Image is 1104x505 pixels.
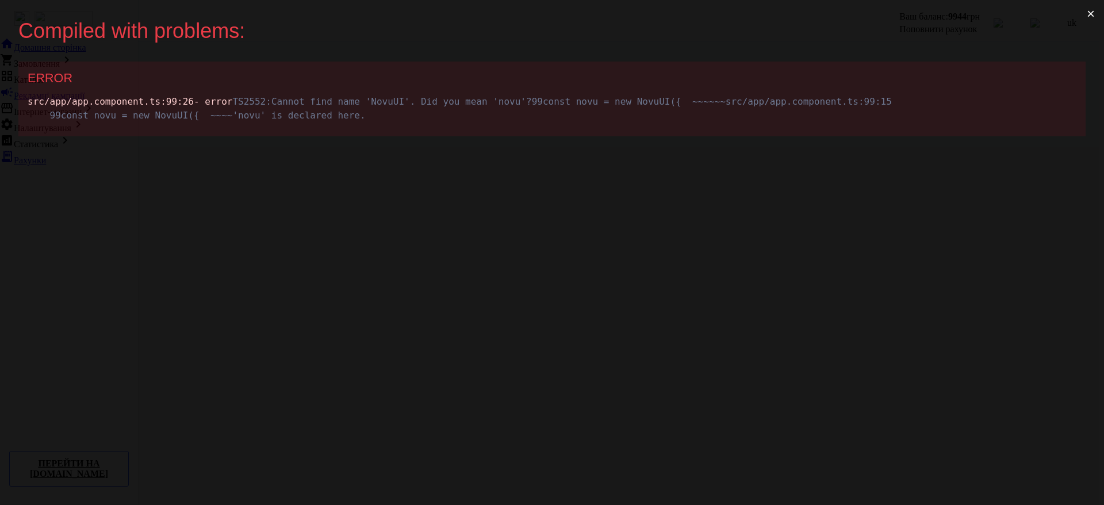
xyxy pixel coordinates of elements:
div: ERROR [28,71,1076,86]
span: Cannot find name 'NovuUI'. Did you mean 'novu'? const novu = new NovuUI({ ~~~~~~ [271,96,726,107]
span: :99 [160,96,177,107]
span: 99 [50,110,61,121]
div: Compiled with problems: [18,18,1067,43]
span: :99 [858,96,875,107]
span: - error [194,96,232,107]
div: src/app/app.component.ts :26 [28,95,1076,123]
span: TS2552: src/app/app.component.ts :15 'novu' is declared here. [28,96,892,121]
span: const novu = new NovuUI({ ~~~~ [28,110,232,121]
span: 99 [532,96,543,107]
